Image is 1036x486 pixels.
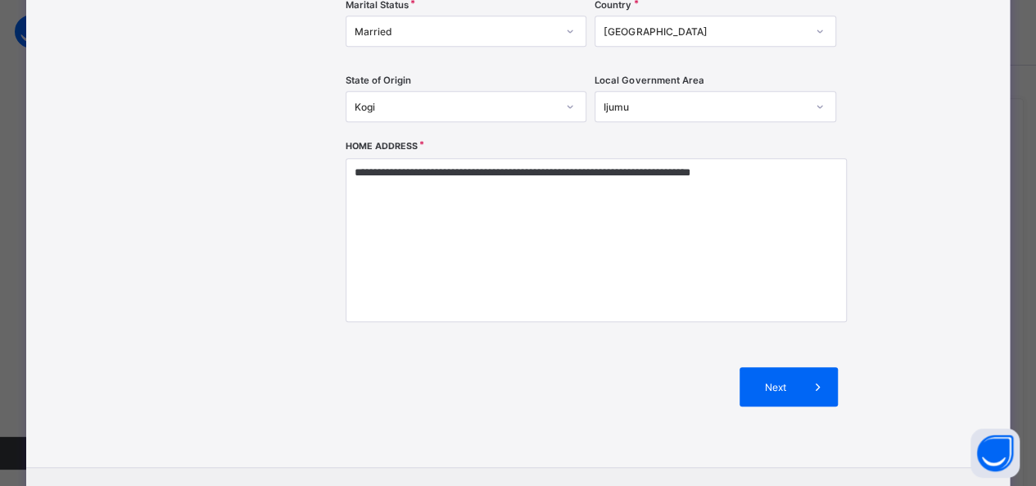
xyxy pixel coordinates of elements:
[355,101,557,113] div: Kogi
[595,75,703,86] span: Local Government Area
[346,75,411,86] span: State of Origin
[604,101,806,113] div: Ijumu
[346,141,418,152] label: Home Address
[355,25,557,38] div: Married
[604,25,806,38] div: [GEOGRAPHIC_DATA]
[970,429,1020,478] button: Open asap
[752,381,798,393] span: Next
